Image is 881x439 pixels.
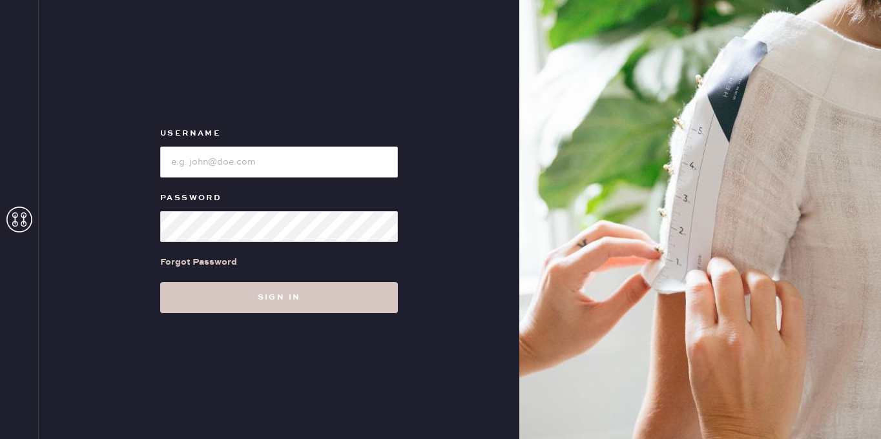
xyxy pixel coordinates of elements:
button: Sign in [160,282,398,313]
label: Username [160,126,398,141]
div: Forgot Password [160,255,237,269]
label: Password [160,190,398,206]
input: e.g. john@doe.com [160,147,398,178]
a: Forgot Password [160,242,237,282]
